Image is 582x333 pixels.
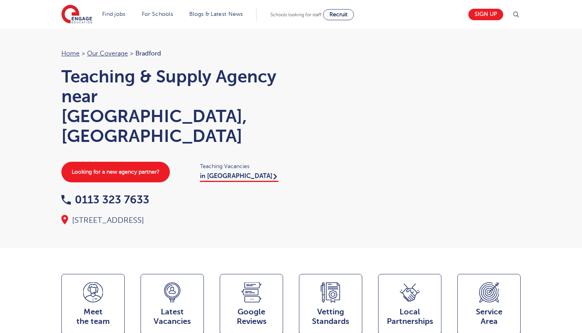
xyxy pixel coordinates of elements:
a: in [GEOGRAPHIC_DATA] [200,172,278,182]
a: Home [61,50,80,57]
a: Recruit [323,9,354,20]
span: Meet the team [66,307,120,326]
span: > [82,50,85,57]
span: Local Partnerships [382,307,437,326]
span: Vetting Standards [303,307,358,326]
span: Bradford [135,50,161,57]
span: Google Reviews [224,307,279,326]
a: Looking for a new agency partner? [61,162,170,182]
a: For Schools [142,11,173,17]
a: Find jobs [102,11,126,17]
nav: breadcrumb [61,48,283,59]
span: Service Area [462,307,516,326]
a: Sign up [468,9,503,20]
h1: Teaching & Supply Agency near [GEOGRAPHIC_DATA], [GEOGRAPHIC_DATA] [61,67,283,146]
span: Teaching Vacancies [200,162,283,171]
a: Blogs & Latest News [189,11,243,17]
span: Schools looking for staff [270,12,321,17]
a: Our coverage [87,50,128,57]
span: Recruit [329,11,348,17]
span: > [130,50,133,57]
a: 0113 323 7633 [61,193,149,206]
span: Latest Vacancies [145,307,200,326]
div: [STREET_ADDRESS] [61,215,283,226]
img: Engage Education [61,5,92,25]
